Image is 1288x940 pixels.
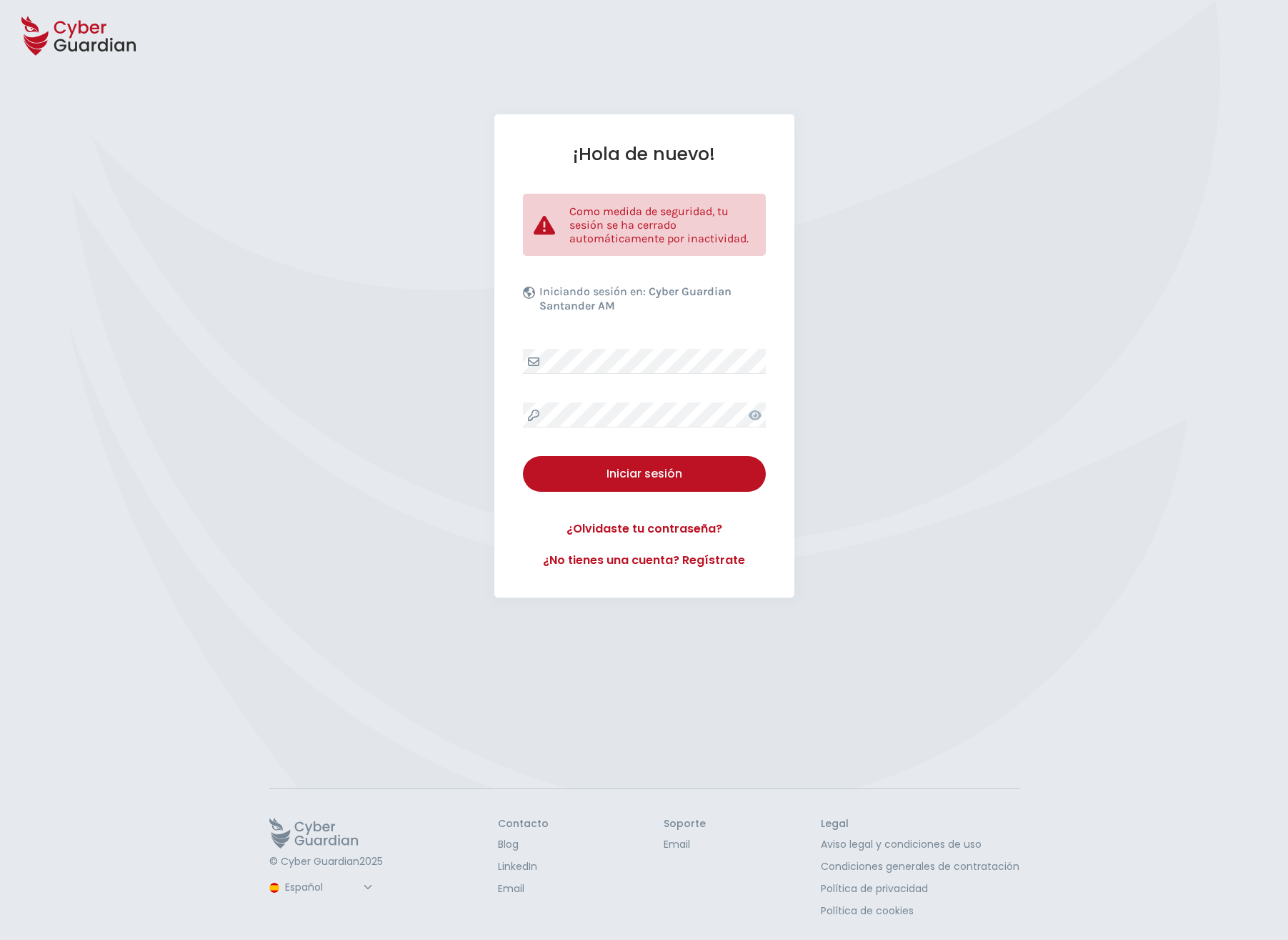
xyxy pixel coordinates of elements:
[498,818,549,831] h3: Contacto
[523,456,766,492] button: Iniciar sesión
[523,520,766,538] a: ¿Olvidaste tu contraseña?
[821,881,1019,896] a: Política de privacidad
[664,837,706,852] a: Email
[269,856,383,869] p: © Cyber Guardian 2025
[821,837,1019,852] a: Aviso legal y condiciones de uso
[821,859,1019,874] a: Condiciones generales de contratación
[664,818,706,831] h3: Soporte
[523,552,766,569] a: ¿No tienes una cuenta? Regístrate
[569,204,755,245] p: Como medida de seguridad, tu sesión se ha cerrado automáticamente por inactividad.
[539,285,762,320] p: Iniciando sesión en:
[539,285,732,312] b: Cyber Guardian Santander AM
[498,859,549,874] a: LinkedIn
[523,143,766,165] h1: ¡Hola de nuevo!
[498,881,549,896] a: Email
[498,837,549,852] a: Blog
[821,818,1019,831] h3: Legal
[821,904,1019,919] a: Política de cookies
[269,883,279,893] img: region-logo
[534,465,755,483] div: Iniciar sesión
